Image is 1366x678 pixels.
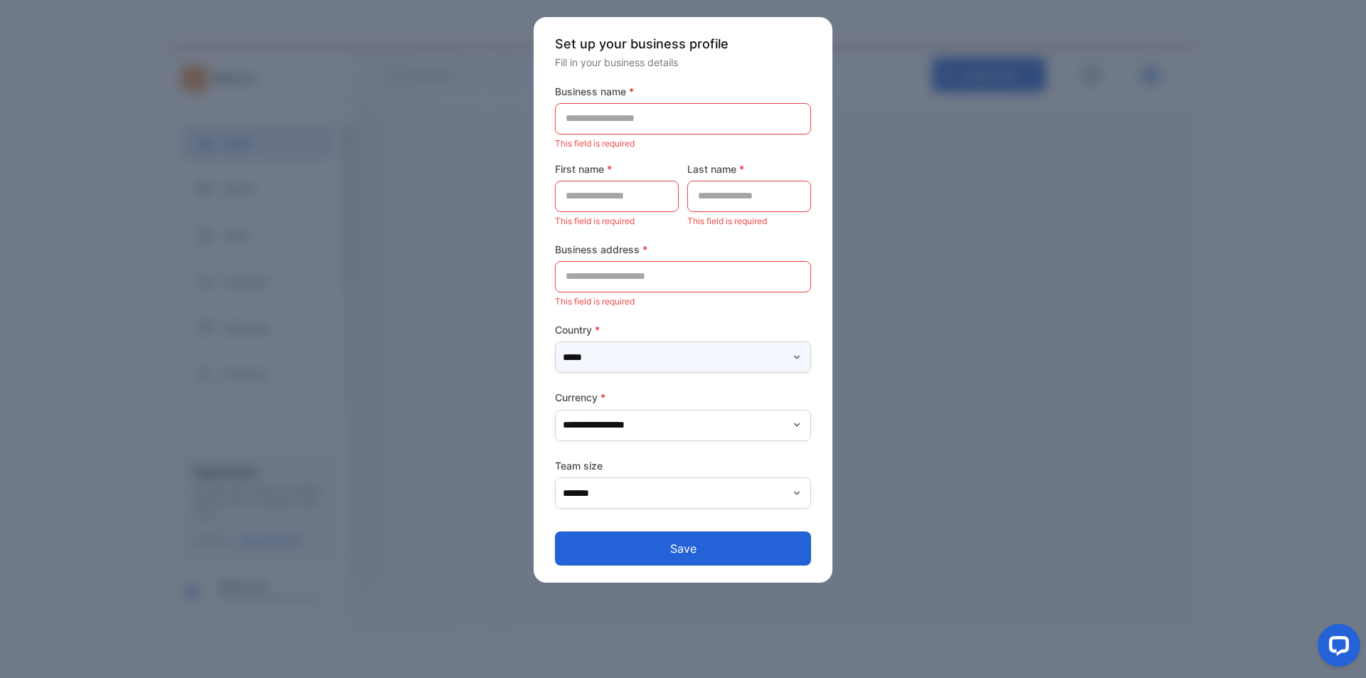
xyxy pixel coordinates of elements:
label: Last name [687,161,811,176]
label: First name [555,161,679,176]
p: This field is required [687,212,811,231]
iframe: LiveChat chat widget [1306,618,1366,678]
label: Team size [555,458,811,473]
p: This field is required [555,212,679,231]
label: Country [555,322,811,337]
button: Save [555,531,811,566]
p: This field is required [555,134,811,153]
label: Business address [555,242,811,257]
p: This field is required [555,292,811,311]
label: Business name [555,84,811,99]
label: Currency [555,390,811,405]
p: Set up your business profile [555,34,811,53]
p: Fill in your business details [555,55,811,70]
